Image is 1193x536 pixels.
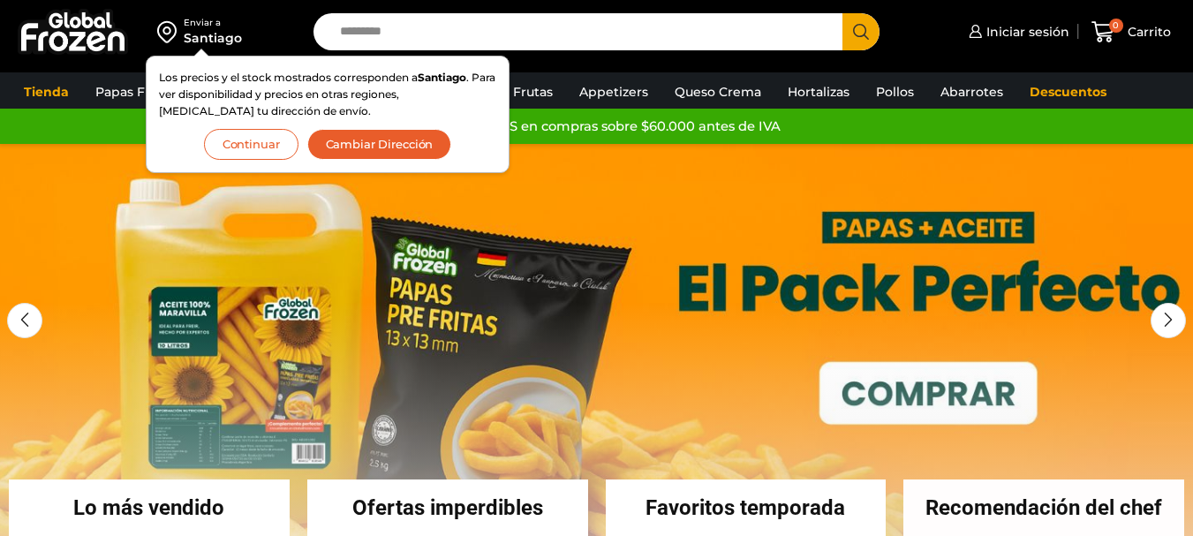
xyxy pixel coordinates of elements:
[1123,23,1171,41] span: Carrito
[204,129,298,160] button: Continuar
[867,75,923,109] a: Pollos
[7,303,42,338] div: Previous slide
[1109,19,1123,33] span: 0
[903,497,1184,518] h2: Recomendación del chef
[606,497,887,518] h2: Favoritos temporada
[418,71,466,84] strong: Santiago
[307,129,452,160] button: Cambiar Dirección
[15,75,78,109] a: Tienda
[1087,11,1175,53] a: 0 Carrito
[159,69,496,120] p: Los precios y el stock mostrados corresponden a . Para ver disponibilidad y precios en otras regi...
[1021,75,1115,109] a: Descuentos
[570,75,657,109] a: Appetizers
[964,14,1069,49] a: Iniciar sesión
[982,23,1069,41] span: Iniciar sesión
[184,29,242,47] div: Santiago
[779,75,858,109] a: Hortalizas
[87,75,181,109] a: Papas Fritas
[157,17,184,47] img: address-field-icon.svg
[307,497,588,518] h2: Ofertas imperdibles
[932,75,1012,109] a: Abarrotes
[1151,303,1186,338] div: Next slide
[184,17,242,29] div: Enviar a
[666,75,770,109] a: Queso Crema
[9,497,290,518] h2: Lo más vendido
[842,13,880,50] button: Search button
